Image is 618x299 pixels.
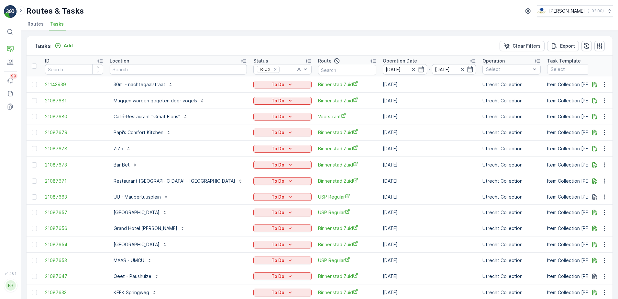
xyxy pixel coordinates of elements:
[253,129,312,136] button: To Do
[482,58,505,64] p: Operation
[479,124,544,141] td: Utrecht Collection
[318,145,376,152] span: Binnenstad Zuid
[271,162,284,168] p: To Do
[318,193,376,200] a: USP Regular
[253,289,312,296] button: To Do
[253,193,312,201] button: To Do
[50,21,64,27] span: Tasks
[318,225,376,232] a: Binnenstad Zuid
[560,43,575,49] p: Export
[45,81,103,88] span: 21143939
[45,178,103,184] a: 21087671
[318,113,376,120] a: Voorstraat
[549,8,585,14] p: [PERSON_NAME]
[253,58,268,64] p: Status
[45,113,103,120] a: 21087680
[253,177,312,185] button: To Do
[32,258,37,263] div: Toggle Row Selected
[380,109,479,124] td: [DATE]
[318,58,332,64] p: Route
[318,178,376,184] span: Binnenstad Zuid
[318,65,376,75] input: Search
[114,81,165,88] p: 30ml - nachtegaalstraat
[6,280,16,291] div: RR
[380,268,479,284] td: [DATE]
[45,145,103,152] a: 21087678
[318,241,376,248] span: Binnenstad Zuid
[257,66,271,72] div: To Do
[114,273,151,280] p: Qeet - Paushuize
[45,64,103,75] input: Search
[479,189,544,205] td: Utrecht Collection
[380,205,479,220] td: [DATE]
[486,66,531,73] p: Select
[114,241,160,248] p: [GEOGRAPHIC_DATA]
[253,224,312,232] button: To Do
[380,236,479,253] td: [DATE]
[479,109,544,124] td: Utrecht Collection
[110,160,141,170] button: Bar Bet
[383,64,427,75] input: dd/mm/yyyy
[32,226,37,231] div: Toggle Row Selected
[380,189,479,205] td: [DATE]
[32,210,37,215] div: Toggle Row Selected
[271,145,284,152] p: To Do
[479,205,544,220] td: Utrecht Collection
[28,21,44,27] span: Routes
[318,161,376,168] a: Binnenstad Zuid
[110,111,192,122] button: Café-Restaurant "Graaf Floris"
[114,289,149,296] p: KEEK Springweg
[318,273,376,280] span: Binnenstad Zuid
[45,98,103,104] a: 21087681
[271,113,284,120] p: To Do
[479,141,544,157] td: Utrecht Collection
[34,41,51,51] p: Tasks
[479,268,544,284] td: Utrecht Collection
[271,178,284,184] p: To Do
[271,98,284,104] p: To Do
[45,209,103,216] span: 21087657
[110,192,172,202] button: UU - Maupertuusplein
[432,64,476,75] input: dd/mm/yyyy
[383,58,417,64] p: Operation Date
[114,145,123,152] p: ZiZo
[547,41,579,51] button: Export
[64,42,73,49] p: Add
[271,225,284,232] p: To Do
[114,129,163,136] p: Papi's Comfort Kitchen
[380,76,479,93] td: [DATE]
[32,290,37,295] div: Toggle Row Selected
[271,194,284,200] p: To Do
[271,209,284,216] p: To Do
[4,5,17,18] img: logo
[537,5,613,17] button: [PERSON_NAME](+02:00)
[32,146,37,151] div: Toggle Row Selected
[547,58,581,64] p: Task Template
[479,93,544,109] td: Utrecht Collection
[479,76,544,93] td: Utrecht Collection
[537,7,546,15] img: basis-logo_rgb2x.png
[45,241,103,248] span: 21087654
[32,274,37,279] div: Toggle Row Selected
[45,257,103,264] span: 21087653
[11,74,16,79] p: 99
[272,67,279,72] div: Remove To Do
[114,113,180,120] p: Café-Restaurant "Graaf Floris"
[380,220,479,236] td: [DATE]
[114,194,161,200] p: UU - Maupertuusplein
[479,236,544,253] td: Utrecht Collection
[479,157,544,173] td: Utrecht Collection
[45,289,103,296] a: 21087633
[318,97,376,104] a: Binnenstad Zuid
[271,241,284,248] p: To Do
[26,6,84,16] p: Routes & Tasks
[32,194,37,200] div: Toggle Row Selected
[114,98,197,104] p: Muggen worden gegeten door vogels
[318,257,376,264] a: USP Regular
[45,58,50,64] p: ID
